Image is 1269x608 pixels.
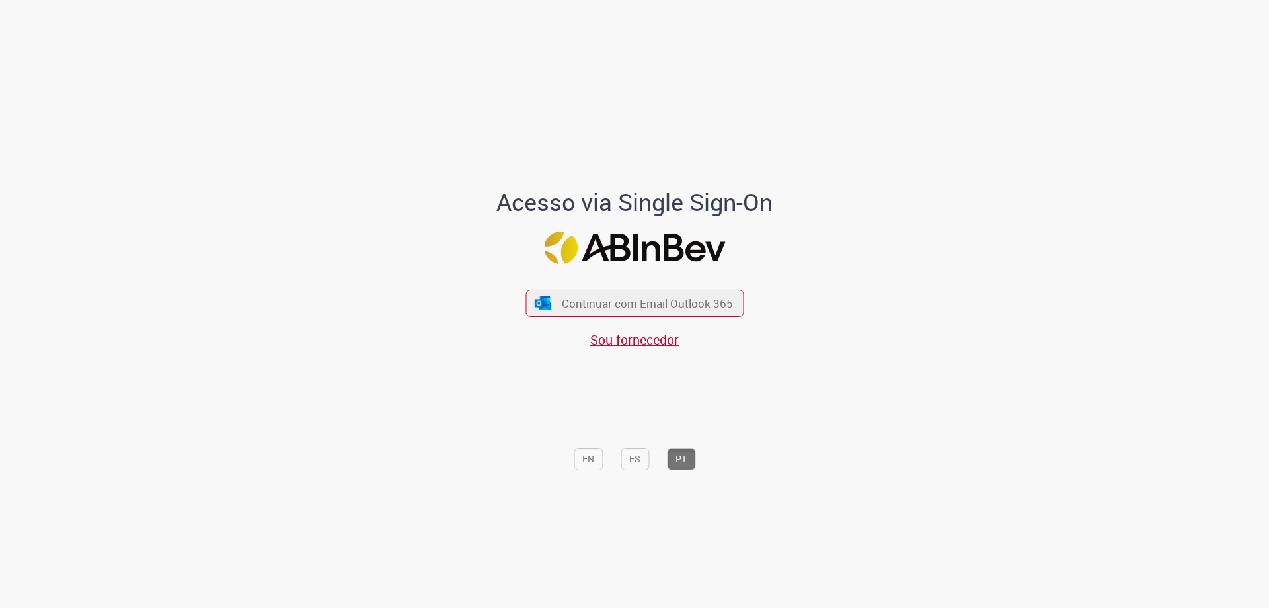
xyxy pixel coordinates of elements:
img: Logo ABInBev [544,232,725,264]
a: Sou fornecedor [590,331,679,349]
button: ícone Azure/Microsoft 360 Continuar com Email Outlook 365 [525,290,744,317]
button: ES [621,448,649,470]
span: Continuar com Email Outlook 365 [562,296,733,311]
img: ícone Azure/Microsoft 360 [534,296,553,310]
button: PT [667,448,695,470]
h1: Acesso via Single Sign-On [451,189,818,216]
button: EN [574,448,603,470]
